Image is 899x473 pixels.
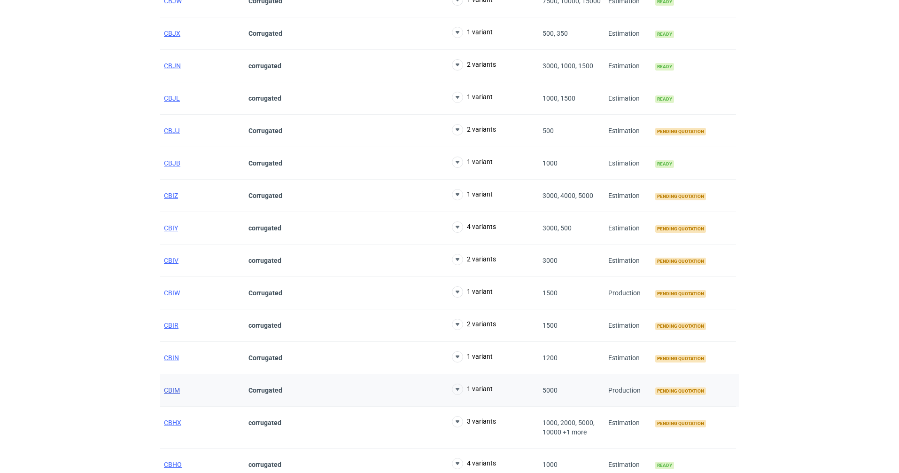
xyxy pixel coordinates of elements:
[164,386,180,394] a: CBIM
[604,180,651,212] div: Estimation
[604,82,651,115] div: Estimation
[452,189,493,200] button: 1 variant
[542,461,558,468] span: 1000
[542,322,558,329] span: 1500
[655,462,674,469] span: Ready
[248,30,282,37] strong: Corrugated
[248,62,281,70] strong: corrugated
[655,160,674,168] span: Ready
[655,355,706,363] span: Pending quotation
[452,416,496,427] button: 3 variants
[604,115,651,147] div: Estimation
[248,354,282,362] strong: Corrugated
[452,351,493,363] button: 1 variant
[248,192,282,199] strong: Corrugated
[164,224,178,232] a: CBIY
[164,289,180,297] a: CBIW
[452,286,493,298] button: 1 variant
[542,354,558,362] span: 1200
[542,419,595,436] span: 1000, 2000, 5000, 10000 +1 more
[542,224,572,232] span: 3000, 500
[655,225,706,233] span: Pending quotation
[655,128,706,135] span: Pending quotation
[655,290,706,298] span: Pending quotation
[164,419,181,426] a: CBHX
[655,420,706,427] span: Pending quotation
[655,63,674,71] span: Ready
[164,30,180,37] a: CBJX
[452,254,496,265] button: 2 variants
[248,461,281,468] strong: corrugated
[655,258,706,265] span: Pending quotation
[655,387,706,395] span: Pending quotation
[248,419,281,426] strong: corrugated
[164,127,180,134] a: CBJJ
[248,159,282,167] strong: Corrugated
[248,289,282,297] strong: Corrugated
[452,59,496,71] button: 2 variants
[164,461,182,468] a: CBHO
[542,159,558,167] span: 1000
[604,342,651,374] div: Estimation
[164,95,180,102] a: CBJL
[452,221,496,233] button: 4 variants
[248,127,282,134] strong: Corrugated
[655,95,674,103] span: Ready
[164,62,181,70] a: CBJN
[542,257,558,264] span: 3000
[655,323,706,330] span: Pending quotation
[655,193,706,200] span: Pending quotation
[542,127,554,134] span: 500
[164,322,178,329] a: CBIR
[248,386,282,394] strong: Corrugated
[604,147,651,180] div: Estimation
[542,192,593,199] span: 3000, 4000, 5000
[542,289,558,297] span: 1500
[164,354,179,362] a: CBIN
[604,277,651,309] div: Production
[542,62,593,70] span: 3000, 1000, 1500
[248,322,281,329] strong: corrugated
[604,374,651,407] div: Production
[248,224,281,232] strong: corrugated
[604,212,651,244] div: Estimation
[452,319,496,330] button: 2 variants
[542,386,558,394] span: 5000
[248,95,281,102] strong: corrugated
[452,124,496,135] button: 2 variants
[655,31,674,38] span: Ready
[452,92,493,103] button: 1 variant
[248,257,281,264] strong: corrugated
[164,159,180,167] a: CBJB
[542,30,568,37] span: 500, 350
[542,95,575,102] span: 1000, 1500
[452,384,493,395] button: 1 variant
[604,50,651,82] div: Estimation
[164,192,178,199] a: CBIZ
[604,244,651,277] div: Estimation
[164,257,178,264] a: CBIV
[452,458,496,469] button: 4 variants
[452,157,493,168] button: 1 variant
[604,309,651,342] div: Estimation
[604,407,651,449] div: Estimation
[452,27,493,38] button: 1 variant
[604,17,651,50] div: Estimation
